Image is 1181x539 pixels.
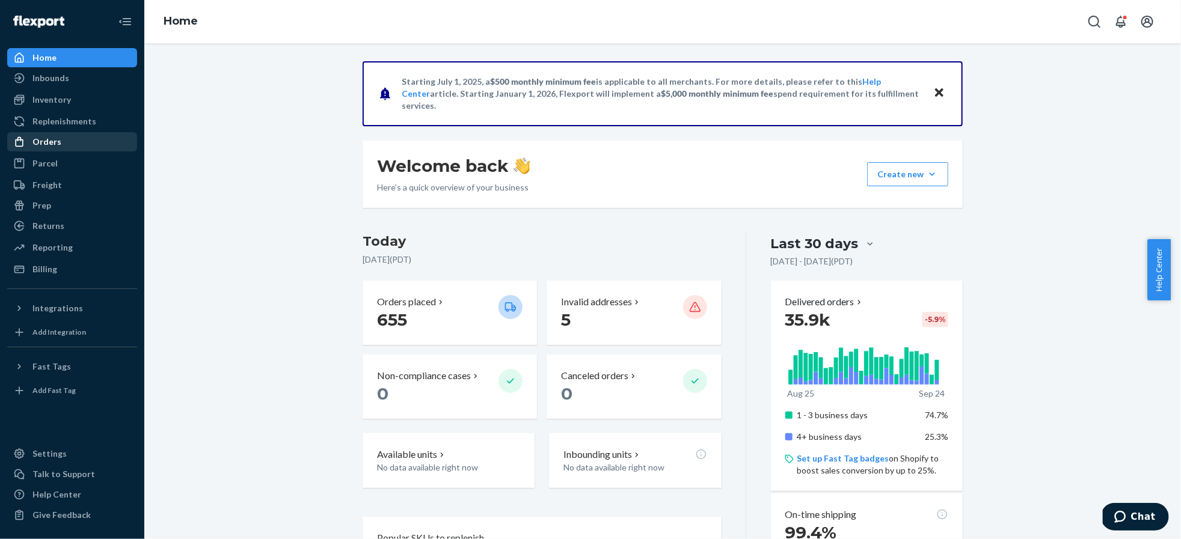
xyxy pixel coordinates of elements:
p: Aug 25 [788,388,815,400]
p: No data available right now [377,461,520,474]
p: Canceled orders [561,369,628,383]
span: 74.7% [925,410,948,420]
span: 5 [561,309,571,330]
div: Last 30 days [771,234,859,253]
div: Freight [32,179,62,191]
div: Inbounds [32,72,69,84]
div: Orders [32,136,61,148]
a: Reporting [7,238,137,257]
div: Prep [32,199,51,212]
a: Home [164,14,198,28]
button: Invalid addresses 5 [547,281,721,345]
p: Here’s a quick overview of your business [377,181,530,193]
p: on Shopify to boost sales conversion by up to 25%. [797,452,948,477]
div: -5.9 % [922,312,948,327]
div: Reporting [32,242,73,254]
span: $5,000 monthly minimum fee [661,88,773,99]
div: Talk to Support [32,468,95,480]
p: Inbounding units [563,448,632,461]
div: Home [32,52,57,64]
p: [DATE] ( PDT ) [363,254,722,266]
ol: breadcrumbs [154,4,207,39]
a: Inbounds [7,69,137,88]
div: Billing [32,263,57,275]
a: Parcel [7,154,137,173]
a: Set up Fast Tag badges [797,453,889,463]
div: Returns [32,220,64,232]
a: Prep [7,196,137,215]
a: Orders [7,132,137,151]
p: Non-compliance cases [377,369,471,383]
button: Open notifications [1109,10,1133,34]
button: Open Search Box [1082,10,1106,34]
button: Non-compliance cases 0 [363,355,537,419]
span: 35.9k [785,309,831,330]
p: No data available right now [563,461,707,474]
button: Fast Tags [7,357,137,376]
span: 0 [377,383,388,404]
p: Orders placed [377,295,436,309]
a: Add Fast Tag [7,381,137,400]
a: Help Center [7,485,137,504]
button: Available unitsNo data available right now [363,433,535,488]
p: 1 - 3 business days [797,409,916,421]
button: Inbounding unitsNo data available right now [549,433,721,488]
div: Integrations [32,302,83,314]
a: Returns [7,216,137,236]
p: On-time shipping [785,508,857,522]
a: Settings [7,444,137,463]
h1: Welcome back [377,155,530,177]
button: Delivered orders [785,295,864,309]
div: Fast Tags [32,361,71,373]
div: Add Integration [32,327,86,337]
div: Inventory [32,94,71,106]
iframe: Opens a widget where you can chat to one of our agents [1103,503,1169,533]
button: Open account menu [1135,10,1159,34]
h3: Today [363,232,722,251]
a: Replenishments [7,112,137,131]
img: Flexport logo [13,16,64,28]
p: Sep 24 [919,388,945,400]
span: $500 monthly minimum fee [490,76,596,87]
div: Parcel [32,157,58,169]
div: Settings [32,448,67,460]
a: Add Integration [7,323,137,342]
button: Orders placed 655 [363,281,537,345]
div: Replenishments [32,115,96,127]
button: Close Navigation [113,10,137,34]
div: Help Center [32,489,81,501]
p: [DATE] - [DATE] ( PDT ) [771,255,853,267]
span: 25.3% [925,431,948,442]
a: Inventory [7,90,137,109]
button: Canceled orders 0 [547,355,721,419]
a: Home [7,48,137,67]
a: Billing [7,260,137,279]
p: 4+ business days [797,431,916,443]
a: Freight [7,175,137,195]
span: 0 [561,383,572,404]
button: Integrations [7,299,137,318]
div: Give Feedback [32,509,91,521]
button: Help Center [1147,239,1171,300]
div: Add Fast Tag [32,385,76,395]
span: 655 [377,309,407,330]
button: Give Feedback [7,505,137,525]
button: Close [931,85,947,102]
p: Starting July 1, 2025, a is applicable to all merchants. For more details, please refer to this a... [402,76,922,112]
p: Available units [377,448,437,461]
p: Invalid addresses [561,295,632,309]
button: Create new [867,162,948,186]
button: Talk to Support [7,464,137,484]
img: hand-wave emoji [514,157,530,174]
